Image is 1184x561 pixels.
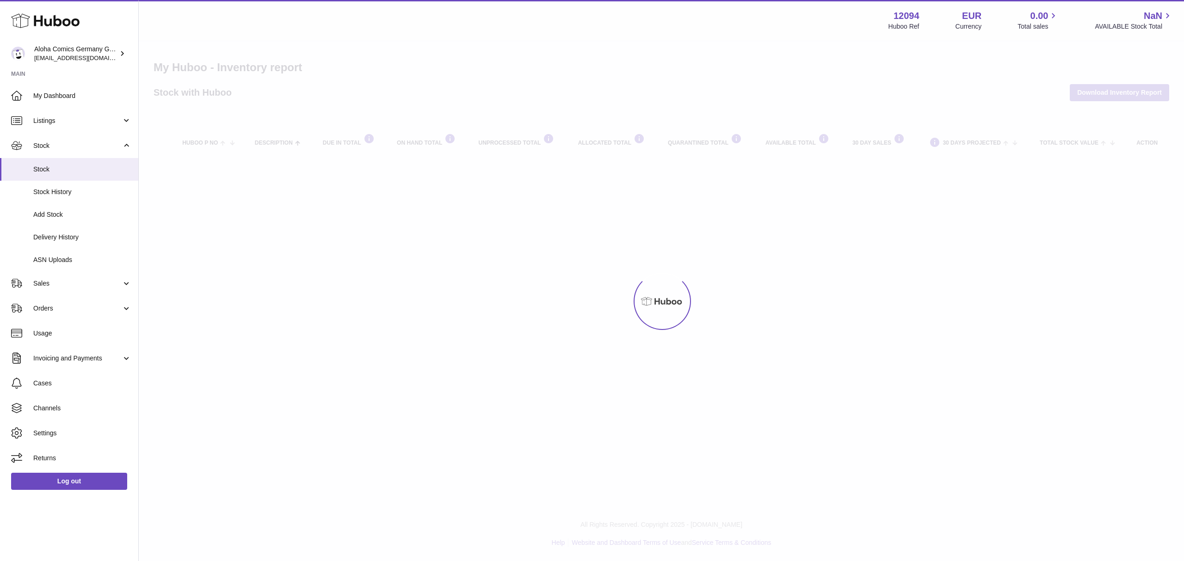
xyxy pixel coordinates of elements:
[33,379,131,388] span: Cases
[33,141,122,150] span: Stock
[956,22,982,31] div: Currency
[11,473,127,489] a: Log out
[33,256,131,264] span: ASN Uploads
[1095,10,1173,31] a: NaN AVAILABLE Stock Total
[33,210,131,219] span: Add Stock
[33,116,122,125] span: Listings
[33,304,122,313] span: Orders
[34,54,136,61] span: [EMAIL_ADDRESS][DOMAIN_NAME]
[894,10,919,22] strong: 12094
[33,404,131,413] span: Channels
[33,233,131,242] span: Delivery History
[33,91,131,100] span: My Dashboard
[1030,10,1048,22] span: 0.00
[888,22,919,31] div: Huboo Ref
[33,165,131,174] span: Stock
[962,10,981,22] strong: EUR
[1095,22,1173,31] span: AVAILABLE Stock Total
[33,429,131,438] span: Settings
[34,45,117,62] div: Aloha Comics Germany GmbH
[33,329,131,338] span: Usage
[33,454,131,463] span: Returns
[1017,22,1059,31] span: Total sales
[33,279,122,288] span: Sales
[33,354,122,363] span: Invoicing and Payments
[1017,10,1059,31] a: 0.00 Total sales
[1144,10,1162,22] span: NaN
[33,188,131,196] span: Stock History
[11,47,25,61] img: internalAdmin-12094@internal.huboo.com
